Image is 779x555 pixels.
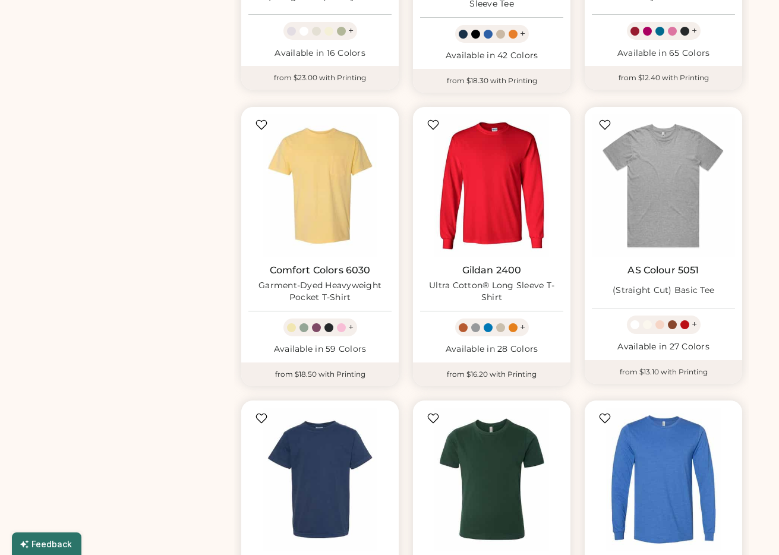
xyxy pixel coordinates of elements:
[241,66,399,90] div: from $23.00 with Printing
[420,343,563,355] div: Available in 28 Colors
[348,24,354,37] div: +
[592,341,735,353] div: Available in 27 Colors
[413,362,570,386] div: from $16.20 with Printing
[248,280,392,304] div: Garment-Dyed Heavyweight Pocket T-Shirt
[270,264,371,276] a: Comfort Colors 6030
[692,318,697,331] div: +
[420,50,563,62] div: Available in 42 Colors
[413,69,570,93] div: from $18.30 with Printing
[627,264,699,276] a: AS Colour 5051
[592,408,735,551] img: BELLA + CANVAS 3501CVC (Straight Cut) Heather CVC Long Sleeve Tee
[585,360,742,384] div: from $13.10 with Printing
[723,502,774,553] iframe: Front Chat
[613,285,714,297] div: (Straight Cut) Basic Tee
[585,66,742,90] div: from $12.40 with Printing
[241,362,399,386] div: from $18.50 with Printing
[248,343,392,355] div: Available in 59 Colors
[348,321,354,334] div: +
[520,27,525,40] div: +
[248,114,392,257] img: Comfort Colors 6030 Garment-Dyed Heavyweight Pocket T-Shirt
[520,321,525,334] div: +
[248,48,392,59] div: Available in 16 Colors
[420,280,563,304] div: Ultra Cotton® Long Sleeve T-Shirt
[420,408,563,551] img: Next Level 3310 Youth Cotton Crew
[462,264,522,276] a: Gildan 2400
[592,114,735,257] img: AS Colour 5051 (Straight Cut) Basic Tee
[692,24,697,37] div: +
[420,114,563,257] img: Gildan 2400 Ultra Cotton® Long Sleeve T-Shirt
[592,48,735,59] div: Available in 65 Colors
[248,408,392,551] img: Comfort Colors 9018 Garment-Dyed Youth Midweight T-Shirt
